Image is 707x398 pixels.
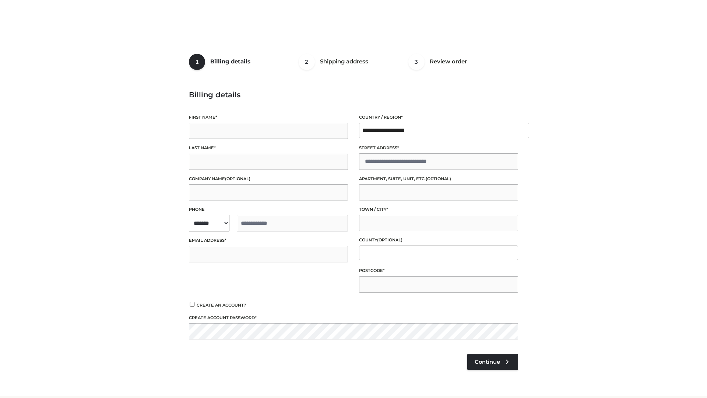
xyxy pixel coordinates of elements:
span: (optional) [377,237,402,242]
span: Review order [430,58,467,65]
span: (optional) [426,176,451,181]
label: Email address [189,237,348,244]
span: Create an account? [197,303,246,308]
label: Last name [189,144,348,151]
span: Billing details [210,58,250,65]
label: Company name [189,175,348,182]
label: Create account password [189,314,518,321]
span: 3 [408,54,425,70]
label: Street address [359,144,518,151]
span: 2 [299,54,315,70]
label: Apartment, suite, unit, etc. [359,175,518,182]
input: Create an account? [189,302,196,307]
span: Shipping address [320,58,368,65]
span: 1 [189,54,205,70]
span: (optional) [225,176,250,181]
a: Continue [467,354,518,370]
span: Continue [475,359,500,365]
label: County [359,237,518,244]
label: Town / City [359,206,518,213]
label: Postcode [359,267,518,274]
h3: Billing details [189,90,518,99]
label: First name [189,114,348,121]
label: Phone [189,206,348,213]
label: Country / Region [359,114,518,121]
